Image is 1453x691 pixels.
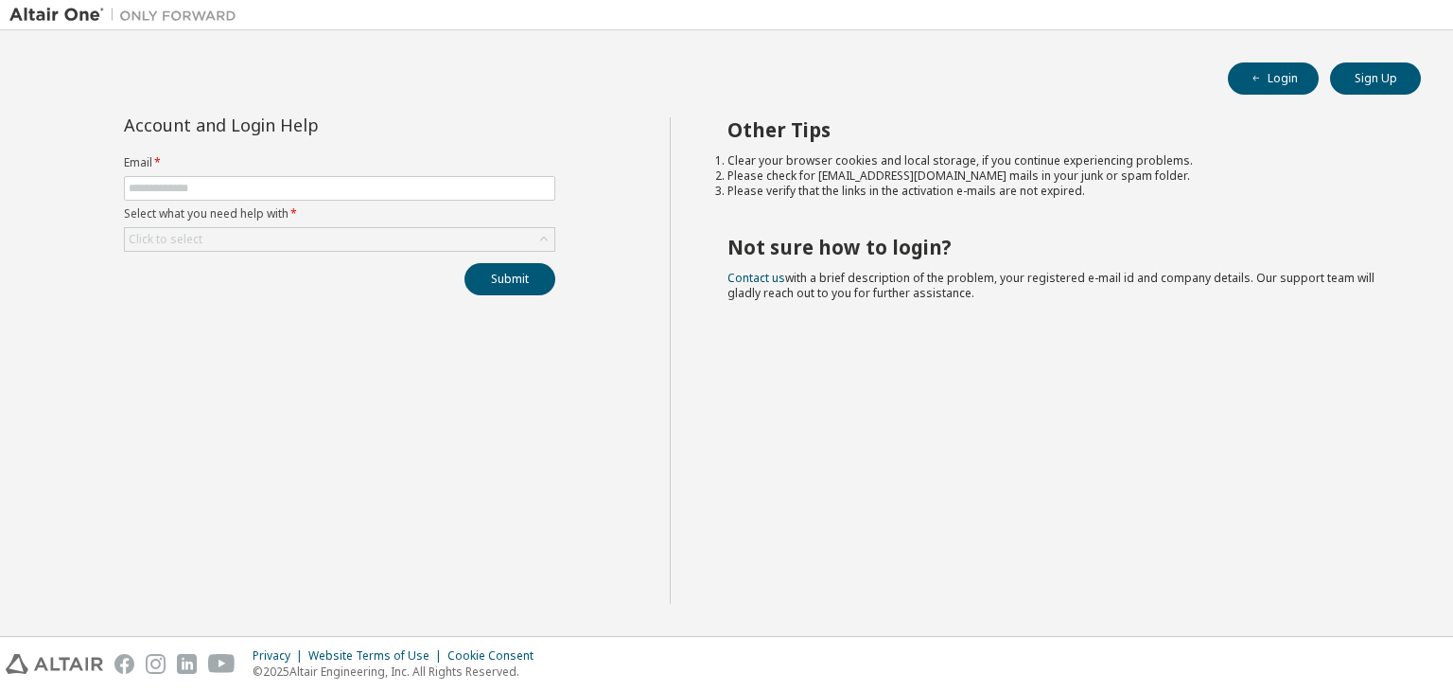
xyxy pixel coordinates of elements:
li: Clear your browser cookies and local storage, if you continue experiencing problems. [727,153,1388,168]
img: linkedin.svg [177,654,197,674]
label: Select what you need help with [124,206,555,221]
div: Account and Login Help [124,117,469,133]
li: Please check for [EMAIL_ADDRESS][DOMAIN_NAME] mails in your junk or spam folder. [727,168,1388,184]
li: Please verify that the links in the activation e-mails are not expired. [727,184,1388,199]
button: Sign Up [1330,62,1421,95]
div: Website Terms of Use [308,648,447,664]
h2: Other Tips [727,117,1388,142]
a: Contact us [727,270,785,286]
h2: Not sure how to login? [727,235,1388,259]
div: Privacy [253,648,308,664]
button: Login [1228,62,1319,95]
img: facebook.svg [114,654,134,674]
img: Altair One [9,6,246,25]
div: Click to select [129,232,202,247]
label: Email [124,155,555,170]
img: youtube.svg [208,654,236,674]
img: altair_logo.svg [6,654,103,674]
p: © 2025 Altair Engineering, Inc. All Rights Reserved. [253,664,545,680]
div: Cookie Consent [447,648,545,664]
div: Click to select [125,228,554,251]
button: Submit [464,263,555,295]
span: with a brief description of the problem, your registered e-mail id and company details. Our suppo... [727,270,1374,301]
img: instagram.svg [146,654,166,674]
